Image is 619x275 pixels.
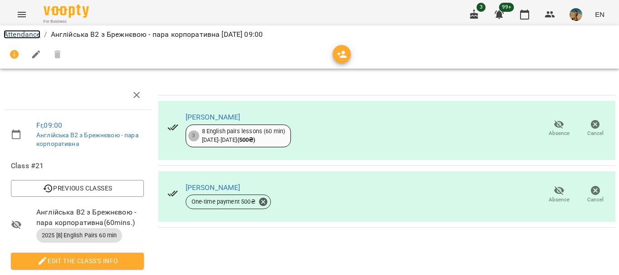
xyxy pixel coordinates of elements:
[18,255,137,266] span: Edit the class's Info
[549,130,570,137] span: Absence
[477,3,486,12] span: 3
[11,180,144,196] button: Previous Classes
[587,196,604,204] span: Cancel
[186,183,241,192] a: [PERSON_NAME]
[591,6,608,23] button: EN
[11,4,33,25] button: Menu
[36,207,144,228] span: Англійська В2 з Брежнєвою - пара корпоративна ( 60 mins. )
[570,8,582,21] img: 60eca85a8c9650d2125a59cad4a94429.JPG
[186,113,241,121] a: [PERSON_NAME]
[36,231,122,240] span: 2025 [8] English Pairs 60 min
[237,136,255,143] b: ( 500 ₴ )
[595,10,604,19] span: EN
[549,196,570,204] span: Absence
[188,130,199,141] div: 3
[36,131,138,148] a: Англійська В2 з Брежнєвою - пара корпоративна
[44,19,89,25] span: For Business
[18,183,137,194] span: Previous Classes
[587,130,604,137] span: Cancel
[541,116,577,141] button: Absence
[36,121,62,130] a: Fr , 09:00
[186,198,261,206] span: One-time payment 500 ₴
[11,160,144,171] span: Class #21
[577,182,614,207] button: Cancel
[4,30,40,39] a: Attendance
[11,253,144,269] button: Edit the class's Info
[44,5,89,18] img: Voopty Logo
[4,29,615,40] nav: breadcrumb
[499,3,514,12] span: 99+
[44,29,47,40] li: /
[541,182,577,207] button: Absence
[51,29,263,40] p: Англійська В2 з Брежнєвою - пара корпоративна [DATE] 09:00
[577,116,614,141] button: Cancel
[202,127,285,144] div: 8 English pairs lessons (60 min) [DATE] - [DATE]
[186,195,271,209] div: One-time payment 500₴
